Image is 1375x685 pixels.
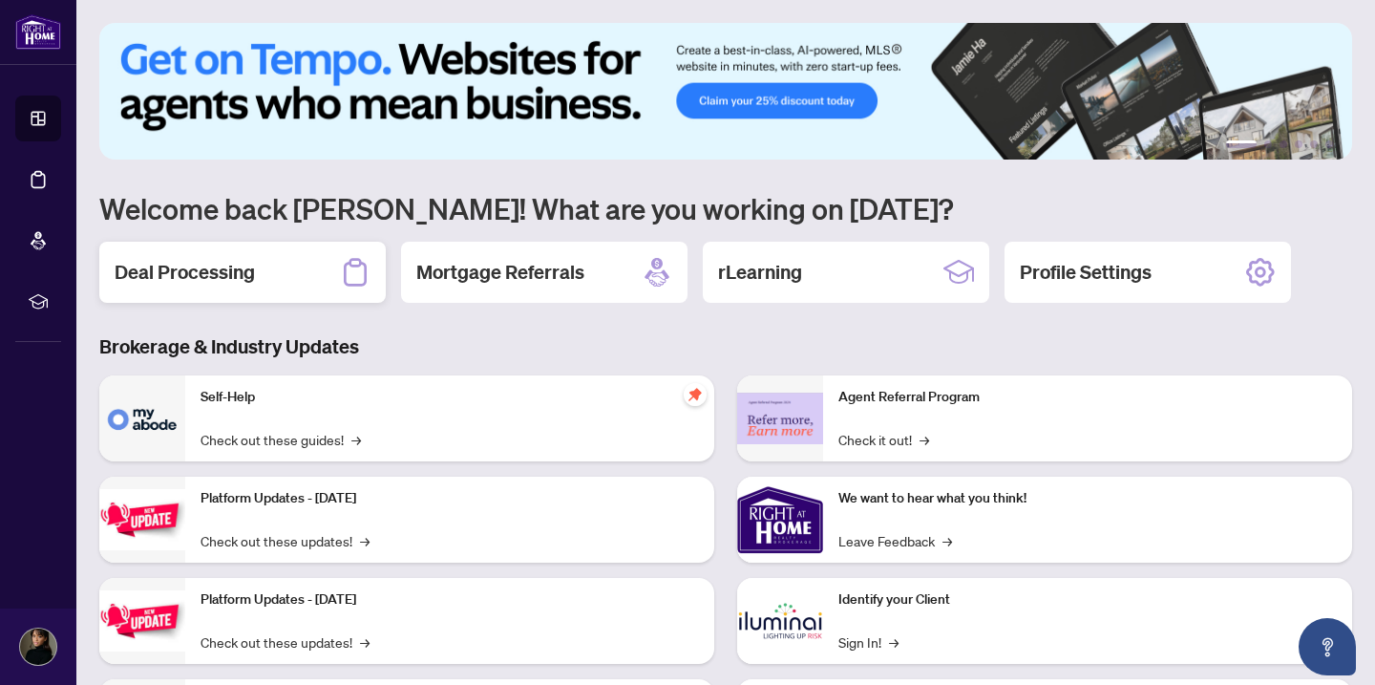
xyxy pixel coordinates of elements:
img: Slide 0 [99,23,1352,160]
img: Agent Referral Program [737,393,823,445]
h1: Welcome back [PERSON_NAME]! What are you working on [DATE]? [99,190,1352,226]
h2: Profile Settings [1020,259,1152,286]
p: Platform Updates - [DATE] [201,589,699,610]
h2: Mortgage Referrals [416,259,584,286]
a: Check out these updates!→ [201,530,370,551]
button: 1 [1226,140,1257,148]
span: → [360,631,370,653]
h3: Brokerage & Industry Updates [99,333,1352,360]
img: logo [15,14,61,50]
p: Identify your Client [838,589,1337,610]
img: Platform Updates - July 8, 2025 [99,590,185,651]
span: → [942,530,952,551]
span: → [889,631,899,653]
img: We want to hear what you think! [737,477,823,563]
span: → [920,429,929,450]
img: Self-Help [99,375,185,461]
a: Check out these updates!→ [201,631,370,653]
a: Sign In!→ [838,631,899,653]
button: Open asap [1299,618,1356,675]
img: Platform Updates - July 21, 2025 [99,489,185,549]
button: 2 [1264,140,1272,148]
img: Identify your Client [737,578,823,664]
a: Check it out!→ [838,429,929,450]
a: Leave Feedback→ [838,530,952,551]
h2: rLearning [718,259,802,286]
span: → [360,530,370,551]
p: We want to hear what you think! [838,488,1337,509]
span: → [351,429,361,450]
p: Self-Help [201,387,699,408]
button: 4 [1295,140,1302,148]
p: Agent Referral Program [838,387,1337,408]
a: Check out these guides!→ [201,429,361,450]
button: 6 [1325,140,1333,148]
button: 5 [1310,140,1318,148]
button: 3 [1280,140,1287,148]
img: Profile Icon [20,629,56,665]
span: pushpin [684,383,707,406]
h2: Deal Processing [115,259,255,286]
p: Platform Updates - [DATE] [201,488,699,509]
